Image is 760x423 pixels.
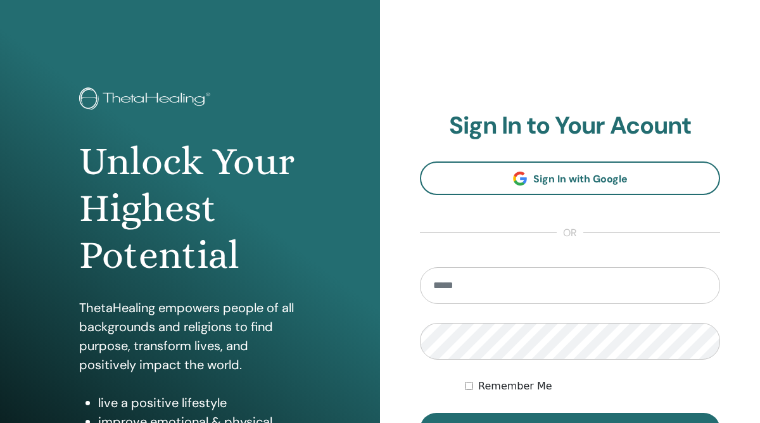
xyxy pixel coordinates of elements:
[465,379,720,394] div: Keep me authenticated indefinitely or until I manually logout
[79,138,301,279] h1: Unlock Your Highest Potential
[557,225,583,241] span: or
[79,298,301,374] p: ThetaHealing empowers people of all backgrounds and religions to find purpose, transform lives, a...
[478,379,552,394] label: Remember Me
[533,172,628,186] span: Sign In with Google
[420,161,720,195] a: Sign In with Google
[420,111,720,141] h2: Sign In to Your Acount
[98,393,301,412] li: live a positive lifestyle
